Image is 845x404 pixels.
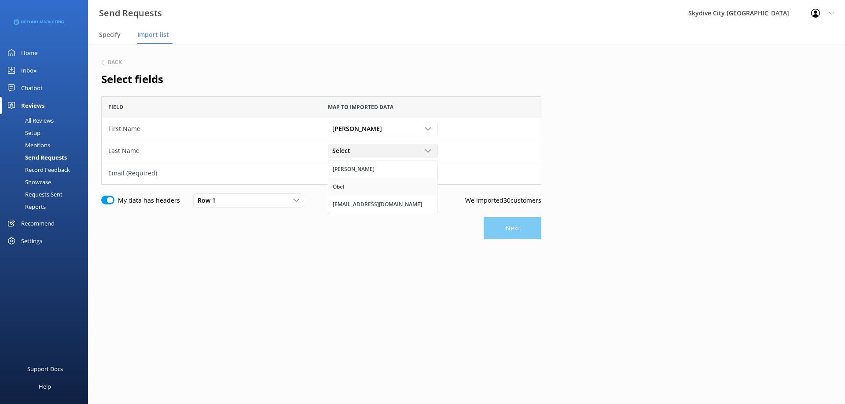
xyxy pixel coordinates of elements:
div: [PERSON_NAME] [333,165,375,174]
span: Field [108,103,123,111]
a: Send Requests [5,151,88,164]
button: Back [101,60,122,65]
div: Send Requests [5,151,67,164]
div: Home [21,44,37,62]
div: Showcase [5,176,51,188]
h2: Select fields [101,71,541,87]
span: Row 1 [198,196,221,205]
h6: Back [108,60,122,65]
div: Support Docs [27,360,63,378]
a: Showcase [5,176,88,188]
div: Email (Required) [108,168,315,178]
label: My data has headers [118,196,180,205]
div: Inbox [21,62,37,79]
div: [EMAIL_ADDRESS][DOMAIN_NAME] [333,200,422,209]
a: All Reviews [5,114,88,127]
div: Setup [5,127,40,139]
a: Requests Sent [5,188,88,200]
div: All Reviews [5,114,54,127]
a: Mentions [5,139,88,151]
div: Requests Sent [5,188,62,200]
span: Select [332,146,356,156]
span: Import list [137,30,169,39]
div: Record Feedback [5,164,70,176]
a: Reports [5,200,88,213]
div: First Name [108,124,315,134]
div: Help [39,378,51,395]
div: Obel [333,182,344,191]
h3: Send Requests [99,6,162,20]
a: Record Feedback [5,164,88,176]
p: We imported 30 customers [465,196,541,205]
div: grid [101,118,541,184]
div: Reviews [21,97,44,114]
div: Settings [21,232,42,250]
div: Chatbot [21,79,43,97]
span: Map to imported data [328,103,393,111]
img: 3-1676954853.png [13,19,64,25]
div: Recommend [21,215,55,232]
a: Setup [5,127,88,139]
span: Specify [99,30,121,39]
div: Mentions [5,139,50,151]
span: [PERSON_NAME] [332,124,387,134]
div: Last Name [108,146,315,156]
div: Reports [5,200,46,213]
